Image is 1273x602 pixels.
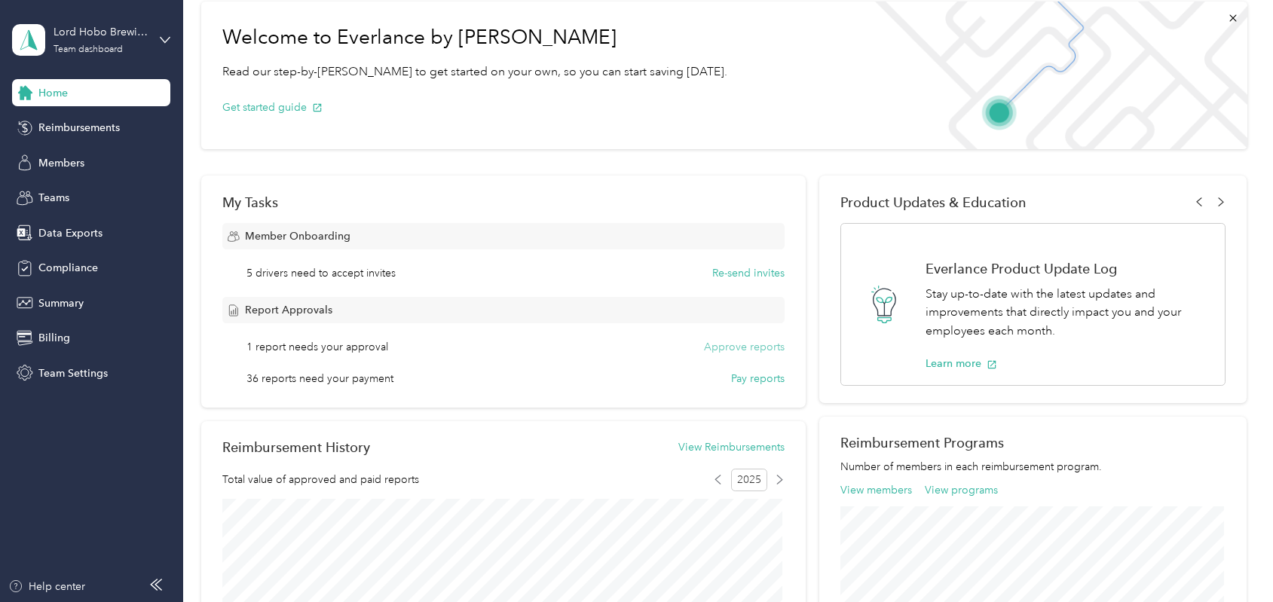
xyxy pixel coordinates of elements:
[38,120,120,136] span: Reimbursements
[222,99,323,115] button: Get started guide
[38,330,70,346] span: Billing
[38,85,68,101] span: Home
[840,459,1226,475] p: Number of members in each reimbursement program.
[222,472,419,487] span: Total value of approved and paid reports
[246,371,393,387] span: 36 reports need your payment
[222,26,727,50] h1: Welcome to Everlance by [PERSON_NAME]
[840,194,1027,210] span: Product Updates & Education
[38,225,103,241] span: Data Exports
[1189,518,1273,602] iframe: Everlance-gr Chat Button Frame
[54,45,123,54] div: Team dashboard
[222,194,785,210] div: My Tasks
[246,339,388,355] span: 1 report needs your approval
[712,265,785,281] button: Re-send invites
[38,260,98,276] span: Compliance
[38,155,84,171] span: Members
[222,63,727,81] p: Read our step-by-[PERSON_NAME] to get started on your own, so you can start saving [DATE].
[246,265,396,281] span: 5 drivers need to accept invites
[731,469,767,491] span: 2025
[38,190,69,206] span: Teams
[704,339,785,355] button: Approve reports
[245,228,350,244] span: Member Onboarding
[840,482,912,498] button: View members
[54,24,148,40] div: Lord Hobo Brewing
[731,371,785,387] button: Pay reports
[926,356,997,371] button: Learn more
[860,2,1247,149] img: Welcome to everlance
[222,439,370,455] h2: Reimbursement History
[925,482,998,498] button: View programs
[926,261,1210,277] h1: Everlance Product Update Log
[8,579,85,594] button: Help center
[38,295,84,311] span: Summary
[38,365,108,381] span: Team Settings
[245,302,332,318] span: Report Approvals
[840,435,1226,451] h2: Reimbursement Programs
[678,439,785,455] button: View Reimbursements
[926,285,1210,341] p: Stay up-to-date with the latest updates and improvements that directly impact you and your employ...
